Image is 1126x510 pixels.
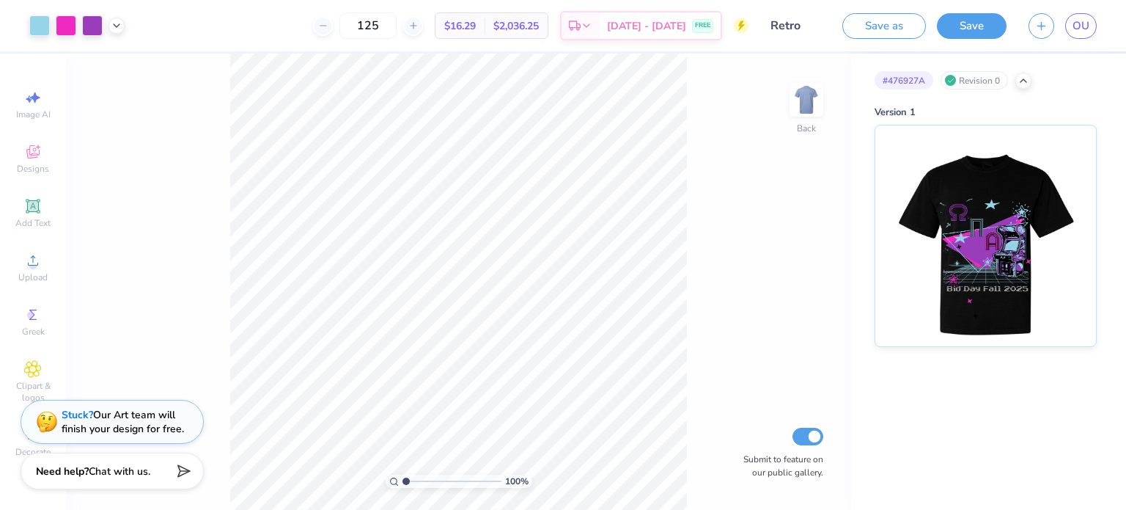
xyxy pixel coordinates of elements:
span: Add Text [15,217,51,229]
span: 100 % [505,475,529,488]
span: $2,036.25 [493,18,539,34]
span: Image AI [16,109,51,120]
img: Back [792,85,821,114]
div: Our Art team will finish your design for free. [62,408,184,436]
div: Back [797,122,816,135]
label: Submit to feature on our public gallery. [735,453,823,479]
span: Designs [17,163,49,175]
span: Clipart & logos [7,380,59,404]
a: OU [1065,13,1097,39]
span: [DATE] - [DATE] [607,18,686,34]
button: Save [937,13,1007,39]
img: Version 1 [894,125,1076,346]
span: OU [1072,18,1089,34]
span: Upload [18,272,48,283]
span: $16.29 [444,18,476,34]
div: Revision 0 [941,71,1008,90]
span: Decorate [15,446,51,458]
div: Version 1 [875,106,1097,120]
strong: Stuck? [62,408,93,422]
button: Save as [842,13,926,39]
input: Untitled Design [759,11,831,40]
input: – – [339,12,397,39]
span: Greek [22,326,45,338]
span: Chat with us. [89,465,150,478]
div: # 476927A [875,71,933,90]
span: FREE [695,21,710,31]
strong: Need help? [36,465,89,478]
